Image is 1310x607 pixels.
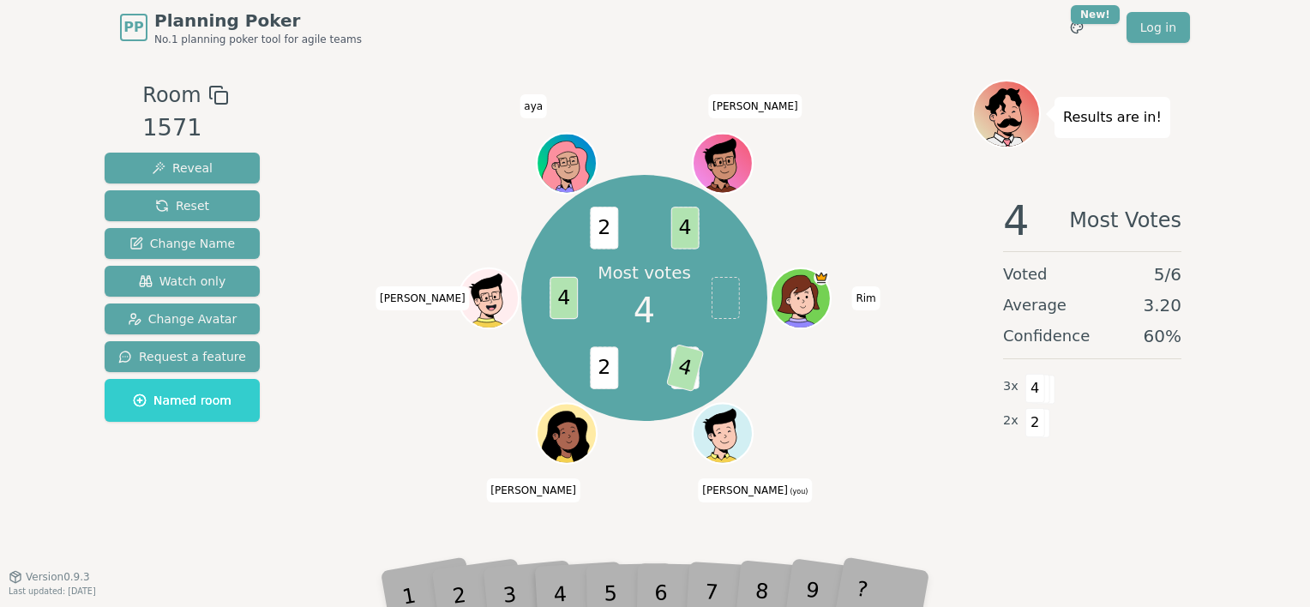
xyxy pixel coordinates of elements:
button: Change Name [105,228,260,259]
p: Results are in! [1063,105,1162,129]
span: Planning Poker [154,9,362,33]
button: Version0.9.3 [9,570,90,584]
span: 3 x [1003,377,1019,396]
button: Request a feature [105,341,260,372]
span: Request a feature [118,348,246,365]
span: Average [1003,293,1067,317]
span: Named room [133,392,231,409]
a: PPPlanning PokerNo.1 planning poker tool for agile teams [120,9,362,46]
button: Reveal [105,153,260,183]
span: Change Avatar [128,310,237,328]
span: No.1 planning poker tool for agile teams [154,33,362,46]
span: Click to change your name [376,286,470,310]
span: Reveal [152,159,213,177]
span: Voted [1003,262,1048,286]
span: 60 % [1144,324,1181,348]
button: Reset [105,190,260,221]
span: Click to change your name [708,94,802,118]
span: Reset [155,197,209,214]
button: Change Avatar [105,303,260,334]
span: Last updated: [DATE] [9,586,96,596]
span: Watch only [139,273,226,290]
span: Change Name [129,235,235,252]
button: Watch only [105,266,260,297]
span: 4 [550,277,578,319]
button: Named room [105,379,260,422]
span: 2 [590,347,618,389]
span: 4 [670,207,699,249]
span: Rim is the host [814,270,829,285]
div: New! [1071,5,1120,24]
span: Confidence [1003,324,1090,348]
span: 3.20 [1143,293,1181,317]
span: Room [142,80,201,111]
span: 2 x [1003,412,1019,430]
a: Log in [1127,12,1190,43]
span: 2 [1025,408,1045,437]
span: Click to change your name [698,478,812,502]
button: New! [1061,12,1092,43]
span: (you) [788,488,808,496]
span: Click to change your name [520,94,547,118]
span: 4 [1025,374,1045,403]
span: Most Votes [1069,200,1181,241]
button: Click to change your avatar [694,405,751,461]
div: 1571 [142,111,228,146]
span: 4 [634,285,655,336]
span: 2 [590,207,618,249]
span: PP [123,17,143,38]
span: Click to change your name [851,286,880,310]
span: Click to change your name [486,478,580,502]
span: 4 [1003,200,1030,241]
p: Most votes [598,261,691,285]
span: Version 0.9.3 [26,570,90,584]
span: 5 / 6 [1154,262,1181,286]
span: 4 [665,344,704,392]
